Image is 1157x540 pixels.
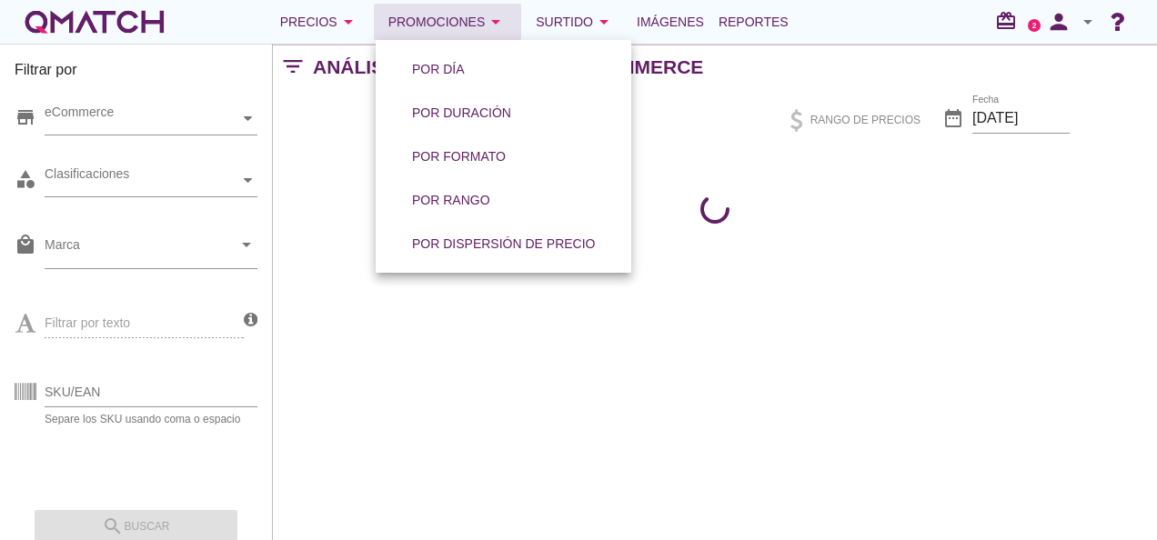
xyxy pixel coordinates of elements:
i: date_range [942,107,964,129]
i: filter_list [273,66,313,67]
i: arrow_drop_down [337,11,359,33]
h2: Análisis de surtido por ecommerce [313,53,703,82]
div: Por dispersión de precio [412,235,595,254]
a: white-qmatch-logo [22,4,167,40]
a: 2 [1028,19,1041,32]
i: redeem [995,10,1024,32]
a: Por dispersión de precio [390,222,617,265]
span: Imágenes [637,11,704,33]
i: person [1041,9,1077,35]
button: Precios [266,4,374,40]
a: Por formato [390,135,528,178]
div: Surtido [536,11,615,33]
h3: Filtrar por [15,59,257,88]
div: Por rango [412,191,490,210]
div: Por día [412,60,465,79]
i: store [15,106,36,128]
button: Por formato [397,140,520,173]
button: Promociones [374,4,522,40]
i: arrow_drop_down [485,11,507,33]
button: Por dispersión de precio [397,227,609,260]
text: 2 [1032,21,1037,29]
i: local_mall [15,234,36,255]
span: Reportes [719,11,789,33]
i: arrow_drop_down [236,234,257,255]
div: Separe los SKU usando coma o espacio [45,414,257,425]
a: Por día [390,47,487,91]
div: Promociones [388,11,508,33]
button: Por duración [397,96,526,129]
i: category [15,168,36,190]
button: Por día [397,53,479,85]
a: Por rango [390,178,512,222]
button: Surtido [521,4,629,40]
a: Por duración [390,91,533,135]
i: arrow_drop_down [1077,11,1099,33]
div: Precios [280,11,359,33]
button: Por rango [397,184,505,216]
div: Por duración [412,104,511,123]
div: Por formato [412,147,506,166]
input: Fecha [972,104,1070,133]
a: Reportes [711,4,796,40]
i: arrow_drop_down [593,11,615,33]
a: Imágenes [629,4,711,40]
